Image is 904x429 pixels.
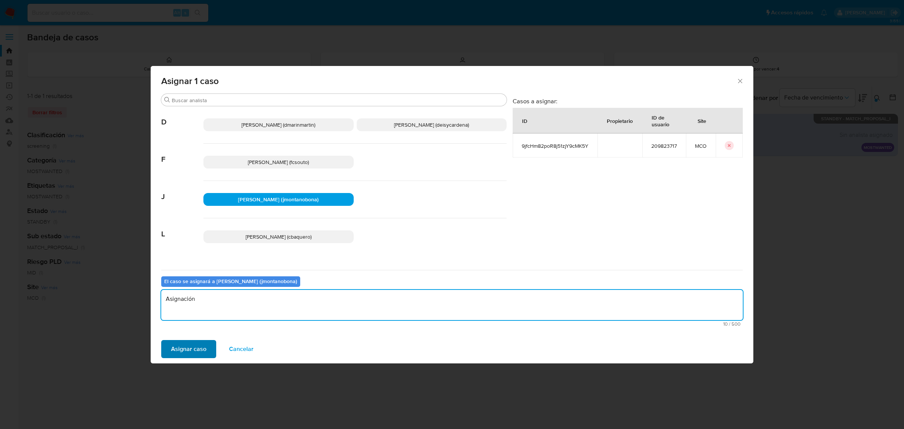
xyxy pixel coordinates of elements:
[161,144,203,164] span: F
[248,158,309,166] span: [PERSON_NAME] (fcsouto)
[161,290,743,320] textarea: Asignación
[651,142,677,149] span: 209823717
[725,141,734,150] button: icon-button
[171,341,206,357] span: Asignar caso
[241,121,315,129] span: [PERSON_NAME] (dmarinmartin)
[163,322,741,326] span: Máximo 500 caracteres
[643,108,686,133] div: ID de usuario
[161,77,736,86] span: Asignar 1 caso
[161,106,203,127] span: D
[161,181,203,201] span: J
[203,118,354,131] div: [PERSON_NAME] (dmarinmartin)
[513,112,536,130] div: ID
[164,277,297,285] b: El caso se asignará a [PERSON_NAME] (jmontanobona)
[161,218,203,239] span: L
[736,77,743,84] button: Cerrar ventana
[203,156,354,169] div: [PERSON_NAME] (fcsouto)
[151,66,753,363] div: assign-modal
[229,341,253,357] span: Cancelar
[172,97,504,104] input: Buscar analista
[219,340,263,358] button: Cancelar
[246,233,312,241] span: [PERSON_NAME] (cbaquero)
[695,142,707,149] span: MCO
[161,340,216,358] button: Asignar caso
[689,112,715,130] div: Site
[357,118,507,131] div: [PERSON_NAME] (deisycardena)
[513,97,743,105] h3: Casos a asignar:
[394,121,469,129] span: [PERSON_NAME] (deisycardena)
[164,97,170,103] button: Buscar
[203,193,354,206] div: [PERSON_NAME] (jmontanobona)
[238,196,319,203] span: [PERSON_NAME] (jmontanobona)
[203,230,354,243] div: [PERSON_NAME] (cbaquero)
[522,142,588,149] span: 9jfcHm82poR8j51zjY9cMK5Y
[598,112,642,130] div: Propietario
